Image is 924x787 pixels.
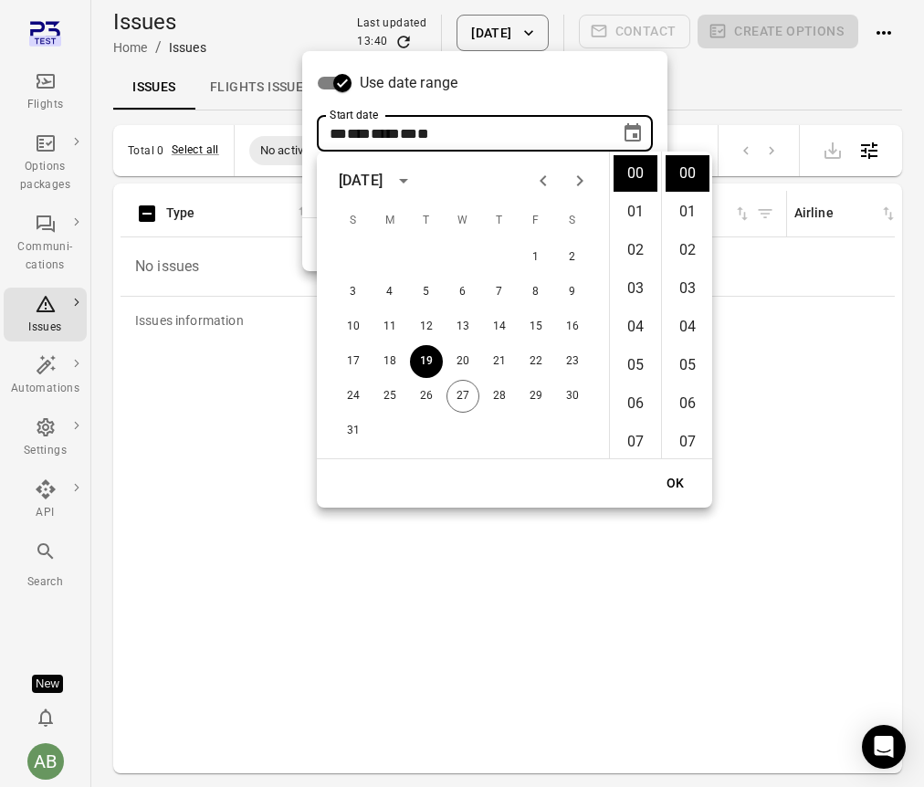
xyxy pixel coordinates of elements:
[410,310,443,343] button: 12
[337,310,370,343] button: 10
[556,276,589,309] button: 9
[666,385,709,422] li: 6 minutes
[614,155,657,192] li: 0 hours
[666,155,709,192] li: 0 minutes
[661,152,712,458] ul: Select minutes
[562,163,598,199] button: Next month
[347,127,371,141] span: Month
[330,127,347,141] span: Day
[862,725,906,769] div: Open Intercom Messenger
[330,107,378,122] label: Start date
[337,276,370,309] button: 3
[337,380,370,413] button: 24
[520,380,552,413] button: 29
[556,310,589,343] button: 16
[410,276,443,309] button: 5
[520,345,552,378] button: 22
[360,72,457,94] span: Use date range
[483,345,516,378] button: 21
[525,163,562,199] button: Previous month
[614,194,657,230] li: 1 hours
[556,241,589,274] button: 2
[666,424,709,460] li: 7 minutes
[446,345,479,378] button: 20
[614,232,657,268] li: 2 hours
[373,380,406,413] button: 25
[373,203,406,239] span: Monday
[388,165,419,196] button: calendar view is open, switch to year view
[337,414,370,447] button: 31
[371,127,400,141] span: Year
[666,270,709,307] li: 3 minutes
[520,203,552,239] span: Friday
[614,385,657,422] li: 6 hours
[614,270,657,307] li: 3 hours
[483,276,516,309] button: 7
[483,380,516,413] button: 28
[614,347,657,383] li: 5 hours
[337,203,370,239] span: Sunday
[666,194,709,230] li: 1 minutes
[373,276,406,309] button: 4
[614,115,651,152] button: Choose date, selected date is Aug 19, 2025
[666,232,709,268] li: 2 minutes
[666,347,709,383] li: 5 minutes
[373,345,406,378] button: 18
[483,310,516,343] button: 14
[646,467,705,500] button: OK
[446,310,479,343] button: 13
[556,380,589,413] button: 30
[400,127,417,141] span: Hours
[520,241,552,274] button: 1
[556,203,589,239] span: Saturday
[610,152,661,458] ul: Select hours
[614,309,657,345] li: 4 hours
[410,380,443,413] button: 26
[483,203,516,239] span: Thursday
[446,203,479,239] span: Wednesday
[417,127,429,141] span: Minutes
[520,276,552,309] button: 8
[614,424,657,460] li: 7 hours
[410,203,443,239] span: Tuesday
[410,345,443,378] button: 19
[520,310,552,343] button: 15
[339,170,383,192] div: [DATE]
[337,345,370,378] button: 17
[446,380,479,413] button: 27
[666,309,709,345] li: 4 minutes
[373,310,406,343] button: 11
[556,345,589,378] button: 23
[446,276,479,309] button: 6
